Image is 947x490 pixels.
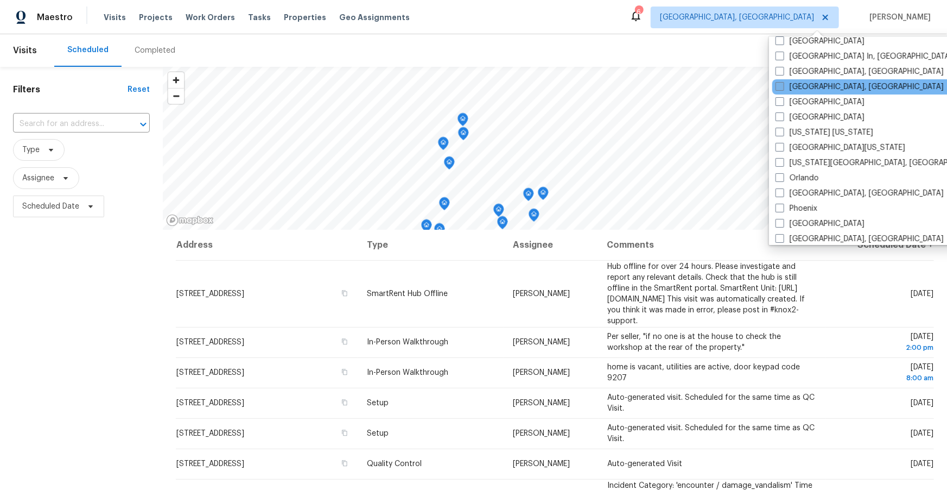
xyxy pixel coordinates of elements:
[776,142,905,153] label: [GEOGRAPHIC_DATA][US_STATE]
[776,127,873,138] label: [US_STATE] [US_STATE]
[340,288,349,298] button: Copy Address
[67,45,109,55] div: Scheduled
[367,430,389,437] span: Setup
[538,187,549,204] div: Map marker
[367,399,389,407] span: Setup
[168,88,184,104] button: Zoom out
[340,398,349,407] button: Copy Address
[607,263,805,325] span: Hub offline for over 24 hours. Please investigate and report any relevant details. Check that the...
[513,369,570,376] span: [PERSON_NAME]
[513,290,570,298] span: [PERSON_NAME]
[340,428,349,438] button: Copy Address
[439,197,450,214] div: Map marker
[248,14,271,21] span: Tasks
[599,230,826,260] th: Comments
[607,363,800,382] span: home is vacant, utilities are active, door keypad code 9207
[128,84,150,95] div: Reset
[513,399,570,407] span: [PERSON_NAME]
[176,230,358,260] th: Address
[776,81,944,92] label: [GEOGRAPHIC_DATA], [GEOGRAPHIC_DATA]
[22,173,54,184] span: Assignee
[13,84,128,95] h1: Filters
[513,430,570,437] span: [PERSON_NAME]
[367,460,422,468] span: Quality Control
[504,230,599,260] th: Assignee
[776,97,865,108] label: [GEOGRAPHIC_DATA]
[434,223,445,240] div: Map marker
[458,127,469,144] div: Map marker
[284,12,326,23] span: Properties
[438,137,449,154] div: Map marker
[911,430,933,437] span: [DATE]
[367,290,448,298] span: SmartRent Hub Offline
[911,290,933,298] span: [DATE]
[22,145,40,155] span: Type
[139,12,173,23] span: Projects
[776,234,944,244] label: [GEOGRAPHIC_DATA], [GEOGRAPHIC_DATA]
[340,337,349,347] button: Copy Address
[37,12,73,23] span: Maestro
[660,12,814,23] span: [GEOGRAPHIC_DATA], [GEOGRAPHIC_DATA]
[13,116,119,133] input: Search for an address...
[607,394,815,412] span: Auto-generated visit. Scheduled for the same time as QC Visit.
[421,219,432,236] div: Map marker
[166,214,214,227] a: Mapbox homepage
[776,173,819,184] label: Orlando
[776,66,944,77] label: [GEOGRAPHIC_DATA], [GEOGRAPHIC_DATA]
[339,12,410,23] span: Geo Assignments
[497,216,508,233] div: Map marker
[513,460,570,468] span: [PERSON_NAME]
[358,230,504,260] th: Type
[367,369,448,376] span: In-Person Walkthrough
[776,36,865,47] label: [GEOGRAPHIC_DATA]
[607,460,682,468] span: Auto-generated Visit
[776,218,865,229] label: [GEOGRAPHIC_DATA]
[104,12,126,23] span: Visits
[340,458,349,468] button: Copy Address
[523,188,534,205] div: Map marker
[776,203,817,214] label: Phoenix
[176,430,244,437] span: [STREET_ADDRESS]
[186,12,235,23] span: Work Orders
[136,117,151,132] button: Open
[607,333,781,351] span: Per seller, "if no one is at the house to check the workshop at the rear of the property."
[529,209,539,225] div: Map marker
[176,460,244,468] span: [STREET_ADDRESS]
[835,342,933,353] div: 2:00 pm
[493,204,504,221] div: Map marker
[776,112,865,123] label: [GEOGRAPHIC_DATA]
[163,67,947,230] canvas: Map
[176,369,244,376] span: [STREET_ADDRESS]
[457,113,468,130] div: Map marker
[835,363,933,384] span: [DATE]
[607,424,815,443] span: Auto-generated visit. Scheduled for the same time as QC Visit.
[835,333,933,353] span: [DATE]
[176,338,244,346] span: [STREET_ADDRESS]
[911,460,933,468] span: [DATE]
[340,367,349,377] button: Copy Address
[444,156,455,173] div: Map marker
[176,399,244,407] span: [STREET_ADDRESS]
[635,7,643,17] div: 6
[513,338,570,346] span: [PERSON_NAME]
[826,230,934,260] th: Scheduled Date ↑
[865,12,931,23] span: [PERSON_NAME]
[22,201,79,212] span: Scheduled Date
[168,72,184,88] button: Zoom in
[911,399,933,407] span: [DATE]
[776,188,944,199] label: [GEOGRAPHIC_DATA], [GEOGRAPHIC_DATA]
[835,373,933,384] div: 8:00 am
[367,338,448,346] span: In-Person Walkthrough
[176,290,244,298] span: [STREET_ADDRESS]
[13,39,37,62] span: Visits
[135,45,175,56] div: Completed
